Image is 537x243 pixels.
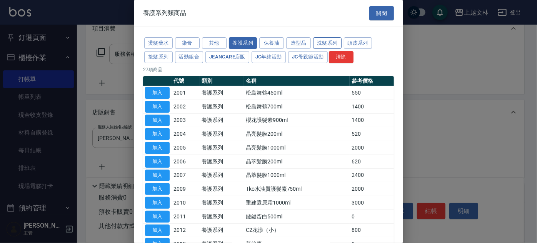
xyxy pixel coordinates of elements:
td: 養護系列 [200,210,244,223]
td: 620 [350,155,394,168]
td: 0 [350,210,394,223]
td: 2004 [172,127,200,141]
td: 2002 [172,100,200,113]
td: 2005 [172,141,200,155]
button: 清除 [329,51,354,63]
td: 1400 [350,100,394,113]
button: 養護系列 [229,37,257,49]
td: Tko水油質護髮素750ml [244,182,350,196]
button: 加入 [145,183,170,195]
button: 保養油 [259,37,284,49]
button: 加入 [145,211,170,223]
button: JC年終活動 [252,51,286,63]
td: 2007 [172,168,200,182]
button: 加入 [145,197,170,209]
button: 加入 [145,225,170,236]
button: 造型品 [286,37,311,49]
td: 2006 [172,155,200,168]
td: 2400 [350,168,394,182]
td: 松島舞鶴450ml [244,86,350,100]
td: 養護系列 [200,168,244,182]
button: 加入 [145,170,170,181]
button: 燙髮藥水 [144,37,173,49]
th: 名稱 [244,76,350,86]
td: 養護系列 [200,155,244,168]
button: 加入 [145,115,170,126]
button: 洗髮系列 [313,37,342,49]
p: 27 項商品 [143,66,394,73]
td: 2012 [172,223,200,237]
button: 加入 [145,87,170,99]
td: C2花漾（小） [244,223,350,237]
td: 2000 [350,182,394,196]
td: 晶萃髮膜1000ml [244,168,350,182]
button: 關閉 [369,6,394,20]
td: 養護系列 [200,127,244,141]
button: 加入 [145,142,170,154]
td: 800 [350,223,394,237]
td: 重建還原霜1000ml [244,196,350,210]
td: 養護系列 [200,113,244,127]
td: 養護系列 [200,100,244,113]
button: 加入 [145,128,170,140]
th: 參考價格 [350,76,394,86]
td: 2011 [172,210,200,223]
button: 活動組合 [175,51,203,63]
td: 養護系列 [200,141,244,155]
td: 晶亮髮膜200ml [244,127,350,141]
td: 550 [350,86,394,100]
td: 櫻花護髮素900ml [244,113,350,127]
th: 代號 [172,76,200,86]
td: 520 [350,127,394,141]
button: JC母親節活動 [288,51,328,63]
button: 加入 [145,101,170,113]
button: 接髮系列 [144,51,173,63]
td: 養護系列 [200,196,244,210]
th: 類別 [200,76,244,86]
button: 其他 [202,37,227,49]
button: JeanCare店販 [205,51,249,63]
td: 晶萃髮膜200ml [244,155,350,168]
button: 頭皮系列 [344,37,372,49]
td: 2001 [172,86,200,100]
td: 2010 [172,196,200,210]
td: 3000 [350,196,394,210]
span: 養護系列類商品 [143,9,186,17]
td: 養護系列 [200,223,244,237]
td: 鏈鍵蛋白500ml [244,210,350,223]
button: 染膏 [175,37,200,49]
td: 1400 [350,113,394,127]
td: 松島舞鶴700ml [244,100,350,113]
td: 養護系列 [200,86,244,100]
td: 2009 [172,182,200,196]
td: 晶亮髮膜1000ml [244,141,350,155]
td: 2003 [172,113,200,127]
td: 養護系列 [200,182,244,196]
td: 2000 [350,141,394,155]
button: 加入 [145,156,170,168]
